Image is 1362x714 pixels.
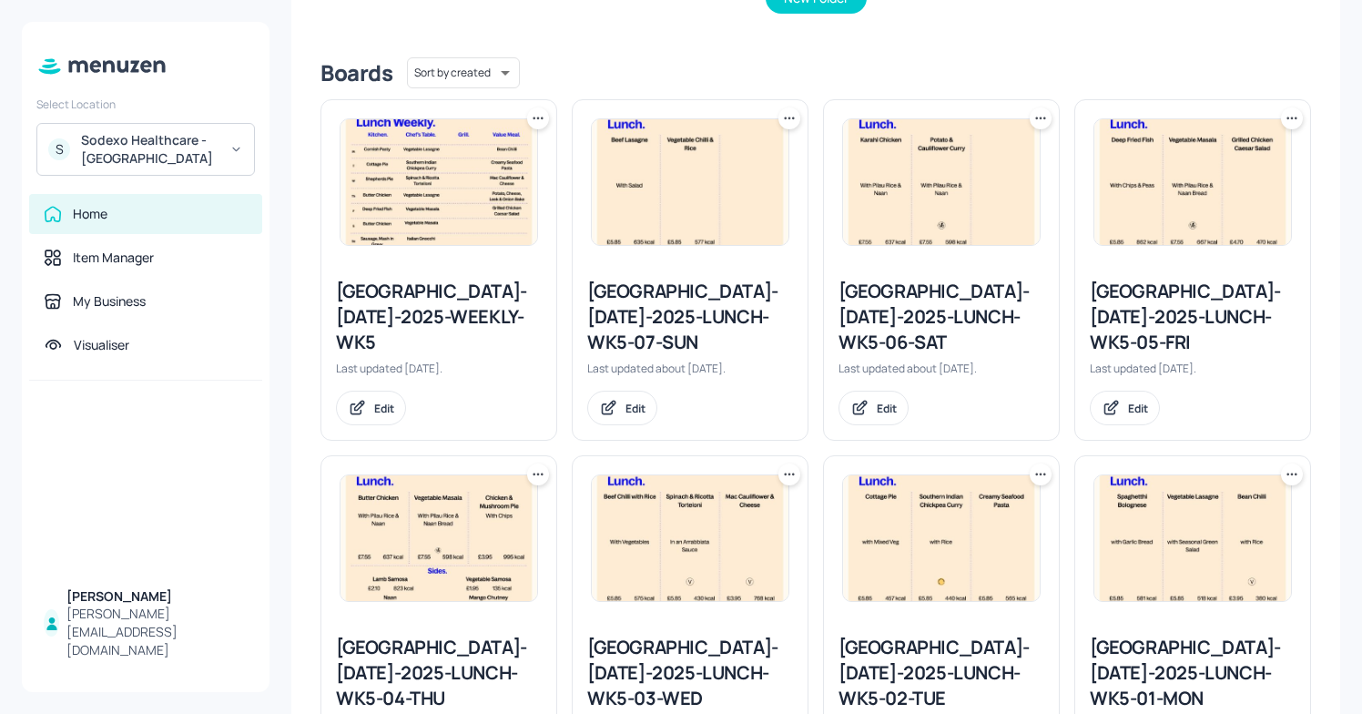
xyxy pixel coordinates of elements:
[336,279,542,355] div: [GEOGRAPHIC_DATA]-[DATE]-2025-WEEKLY-WK5
[843,119,1040,245] img: 2025-08-16-17553425578332bowuj5sgv8.jpeg
[374,401,394,416] div: Edit
[336,635,542,711] div: [GEOGRAPHIC_DATA]-[DATE]-2025-LUNCH-WK5-04-THU
[587,635,793,711] div: [GEOGRAPHIC_DATA]-[DATE]-2025-LUNCH-WK5-03-WED
[587,361,793,376] div: Last updated about [DATE].
[1094,475,1291,601] img: 2025-09-22-1758533362771lmz5d6pql1s.jpeg
[839,279,1044,355] div: [GEOGRAPHIC_DATA]-[DATE]-2025-LUNCH-WK5-06-SAT
[839,361,1044,376] div: Last updated about [DATE].
[592,475,788,601] img: 2025-09-24-1758702373655owdrz46jkui.jpeg
[81,131,219,168] div: Sodexo Healthcare - [GEOGRAPHIC_DATA]
[592,119,788,245] img: 2025-08-22-1755851503198m750jpj9rrg.jpeg
[340,475,537,601] img: 2025-09-21-1758454007451iv2uyo8esj.jpeg
[48,138,70,160] div: S
[340,119,537,245] img: 2025-09-21-17584617044827iluwx42mbf.jpeg
[73,249,154,267] div: Item Manager
[66,605,248,659] div: [PERSON_NAME][EMAIL_ADDRESS][DOMAIN_NAME]
[73,205,107,223] div: Home
[1090,635,1296,711] div: [GEOGRAPHIC_DATA]-[DATE]-2025-LUNCH-WK5-01-MON
[407,55,520,91] div: Sort by created
[625,401,645,416] div: Edit
[843,475,1040,601] img: 2025-09-21-17584529789164itnmgj5jve.jpeg
[877,401,897,416] div: Edit
[36,97,255,112] div: Select Location
[839,635,1044,711] div: [GEOGRAPHIC_DATA]-[DATE]-2025-LUNCH-WK5-02-TUE
[66,587,248,606] div: [PERSON_NAME]
[587,279,793,355] div: [GEOGRAPHIC_DATA]-[DATE]-2025-LUNCH-WK5-07-SUN
[1094,119,1291,245] img: 2025-09-21-17584607658656bxfyredhmy.jpeg
[1128,401,1148,416] div: Edit
[74,336,129,354] div: Visualiser
[1090,279,1296,355] div: [GEOGRAPHIC_DATA]-[DATE]-2025-LUNCH-WK5-05-FRI
[336,361,542,376] div: Last updated [DATE].
[1090,361,1296,376] div: Last updated [DATE].
[73,292,146,311] div: My Business
[320,58,392,87] div: Boards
